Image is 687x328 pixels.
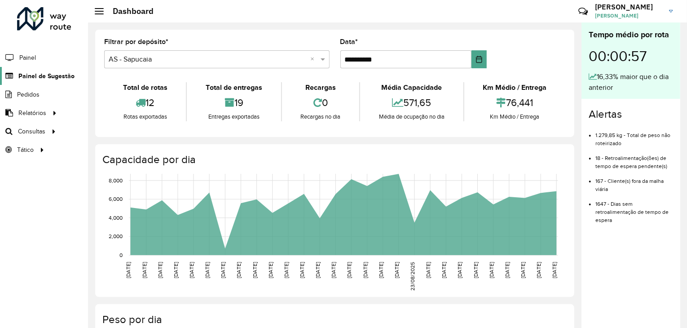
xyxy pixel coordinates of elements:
div: 16,33% maior que o dia anterior [589,71,673,93]
div: 571,65 [362,93,461,112]
div: Recargas no dia [284,112,357,121]
h2: Dashboard [104,6,154,16]
text: [DATE] [126,262,132,278]
div: 12 [106,93,184,112]
div: Total de entregas [189,82,278,93]
text: 4,000 [109,215,123,221]
text: 0 [119,252,123,258]
span: Clear all [311,54,318,65]
text: 8,000 [109,177,123,183]
text: [DATE] [520,262,526,278]
div: Km Médio / Entrega [467,112,563,121]
li: 18 - Retroalimentação(ões) de tempo de espera pendente(s) [595,147,673,170]
a: Contato Rápido [573,2,593,21]
span: Pedidos [17,90,40,99]
li: 1.279,85 kg - Total de peso não roteirizado [595,124,673,147]
h4: Peso por dia [102,313,565,326]
div: Rotas exportadas [106,112,184,121]
text: [DATE] [299,262,305,278]
span: Painel [19,53,36,62]
label: Data [340,36,358,47]
text: [DATE] [457,262,463,278]
div: Média Capacidade [362,82,461,93]
div: Km Médio / Entrega [467,82,563,93]
text: [DATE] [489,262,494,278]
text: [DATE] [473,262,479,278]
h3: [PERSON_NAME] [595,3,662,11]
div: 19 [189,93,278,112]
text: 2,000 [109,234,123,239]
text: [DATE] [157,262,163,278]
text: [DATE] [551,262,557,278]
text: [DATE] [425,262,431,278]
div: Recargas [284,82,357,93]
button: Choose Date [471,50,487,68]
div: 76,441 [467,93,563,112]
text: [DATE] [173,262,179,278]
text: [DATE] [504,262,510,278]
h4: Alertas [589,108,673,121]
div: Média de ocupação no dia [362,112,461,121]
text: 6,000 [109,196,123,202]
div: 00:00:57 [589,41,673,71]
text: [DATE] [283,262,289,278]
text: [DATE] [252,262,258,278]
span: Tático [17,145,34,155]
span: Relatórios [18,108,46,118]
label: Filtrar por depósito [104,36,168,47]
div: Tempo médio por rota [589,29,673,41]
text: [DATE] [315,262,321,278]
h4: Capacidade por dia [102,153,565,166]
text: [DATE] [362,262,368,278]
text: [DATE] [220,262,226,278]
text: [DATE] [394,262,400,278]
div: 0 [284,93,357,112]
div: Total de rotas [106,82,184,93]
text: [DATE] [236,262,242,278]
li: 1647 - Dias sem retroalimentação de tempo de espera [595,193,673,224]
text: [DATE] [204,262,210,278]
text: [DATE] [536,262,542,278]
text: [DATE] [189,262,194,278]
text: [DATE] [441,262,447,278]
text: 23/08/2025 [410,262,415,291]
span: [PERSON_NAME] [595,12,662,20]
text: [DATE] [330,262,336,278]
span: Painel de Sugestão [18,71,75,81]
div: Entregas exportadas [189,112,278,121]
li: 167 - Cliente(s) fora da malha viária [595,170,673,193]
text: [DATE] [378,262,384,278]
text: [DATE] [141,262,147,278]
text: [DATE] [268,262,273,278]
text: [DATE] [347,262,352,278]
span: Consultas [18,127,45,136]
